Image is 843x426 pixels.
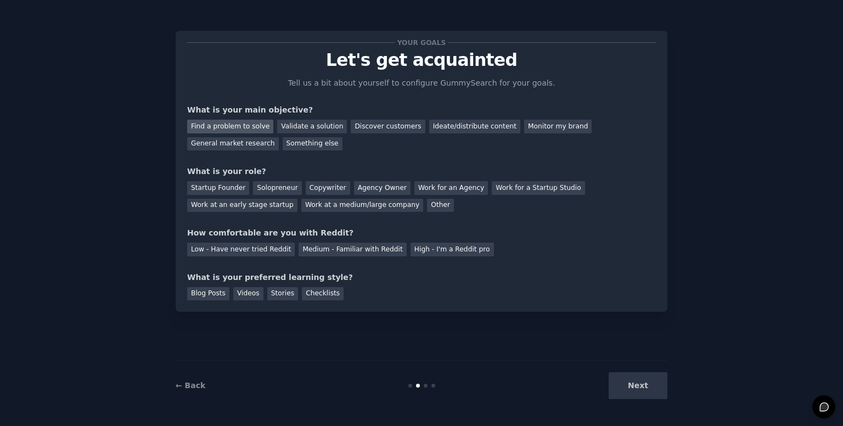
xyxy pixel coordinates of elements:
div: What is your main objective? [187,104,656,116]
div: Something else [283,137,342,151]
div: Other [427,199,454,212]
div: Monitor my brand [524,120,592,133]
div: Copywriter [306,181,350,195]
div: Startup Founder [187,181,249,195]
div: How comfortable are you with Reddit? [187,227,656,239]
a: ← Back [176,381,205,390]
div: What is your preferred learning style? [187,272,656,283]
p: Let's get acquainted [187,51,656,70]
div: Work for a Startup Studio [492,181,585,195]
div: Stories [267,287,298,301]
div: Medium - Familiar with Reddit [299,243,406,256]
div: Ideate/distribute content [429,120,520,133]
div: Work for an Agency [414,181,488,195]
div: Videos [233,287,263,301]
div: Checklists [302,287,344,301]
div: Find a problem to solve [187,120,273,133]
div: General market research [187,137,279,151]
div: Discover customers [351,120,425,133]
span: Your goals [395,37,448,48]
div: Low - Have never tried Reddit [187,243,295,256]
div: Work at a medium/large company [301,199,423,212]
div: Agency Owner [354,181,411,195]
p: Tell us a bit about yourself to configure GummySearch for your goals. [283,77,560,89]
div: Validate a solution [277,120,347,133]
div: Work at an early stage startup [187,199,297,212]
div: What is your role? [187,166,656,177]
div: Solopreneur [253,181,301,195]
div: Blog Posts [187,287,229,301]
div: High - I'm a Reddit pro [411,243,494,256]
